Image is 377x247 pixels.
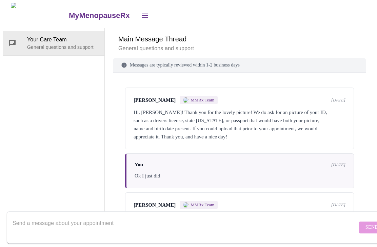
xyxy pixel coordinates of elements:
div: Messages are typically reviewed within 1-2 business days [113,58,366,73]
div: Your Care TeamGeneral questions and support [3,31,104,55]
span: You [135,162,143,168]
span: [DATE] [331,162,345,168]
div: Ok I just did [135,172,345,180]
span: MMRx Team [191,97,214,103]
span: [PERSON_NAME] [134,97,176,103]
h3: MyMenopauseRx [69,11,130,20]
span: [DATE] [331,202,345,208]
p: General questions and support [27,44,99,51]
img: MMRX [183,202,188,208]
h6: Main Message Thread [118,34,361,44]
span: [PERSON_NAME] [134,202,176,208]
button: open drawer [137,7,153,24]
img: MyMenopauseRx Logo [11,3,68,28]
span: [DATE] [331,97,345,103]
span: MMRx Team [191,202,214,208]
a: MyMenopauseRx [68,4,136,27]
div: Hi, [PERSON_NAME]! Thank you for the lovely picture! We do ask for an picture of your ID, such as... [134,108,345,141]
img: MMRX [183,97,188,103]
textarea: Send a message about your appointment [13,216,357,238]
span: Your Care Team [27,36,99,44]
p: General questions and support [118,44,361,53]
